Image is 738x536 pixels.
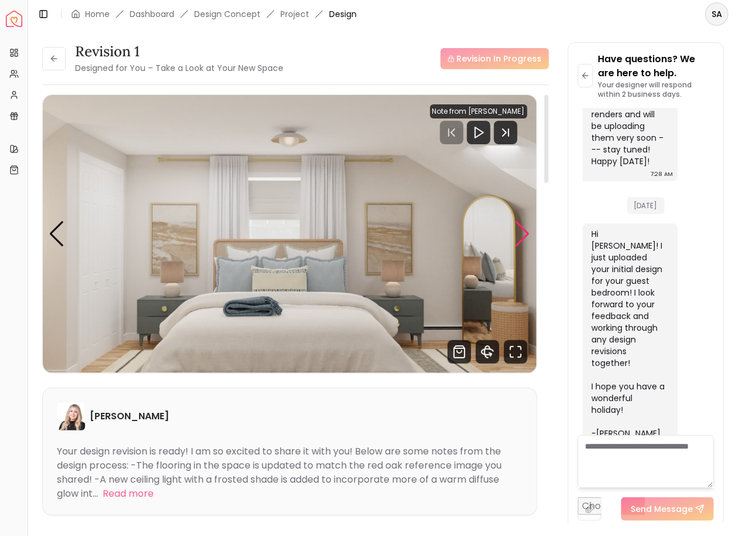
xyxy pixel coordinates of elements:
span: Design [329,8,357,20]
div: 7:28 AM [651,168,673,180]
svg: Fullscreen [504,340,527,364]
div: Hi [PERSON_NAME]! I just uploaded your initial design for your guest bedroom! I look forward to y... [592,228,666,439]
svg: 360 View [476,340,499,364]
div: Previous slide [49,221,65,247]
a: Project [280,8,309,20]
svg: Play [472,125,486,140]
a: Spacejoy [6,11,22,27]
button: Read more [103,487,154,501]
nav: breadcrumb [71,8,357,20]
h3: Revision 1 [75,42,283,61]
button: SA [705,2,729,26]
img: Hannah James [57,402,85,430]
span: [DATE] [627,197,665,214]
div: 2 / 4 [43,95,537,373]
a: Home [85,8,110,20]
img: Design Render 1 [43,95,537,373]
h6: [PERSON_NAME] [90,409,169,423]
div: Your design revision is ready! I am so excited to share it with you! Below are some notes from th... [57,445,502,500]
div: Note from [PERSON_NAME] [430,104,527,118]
a: Dashboard [130,8,174,20]
span: SA [706,4,727,25]
svg: Next Track [494,121,517,144]
div: Next slide [515,221,531,247]
li: Design Concept [194,8,260,20]
img: Spacejoy Logo [6,11,22,27]
small: Designed for You – Take a Look at Your New Space [75,62,283,74]
p: Have questions? We are here to help. [598,52,714,80]
p: Your designer will respond within 2 business days. [598,80,714,99]
svg: Shop Products from this design [448,340,471,364]
div: Carousel [43,95,537,373]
